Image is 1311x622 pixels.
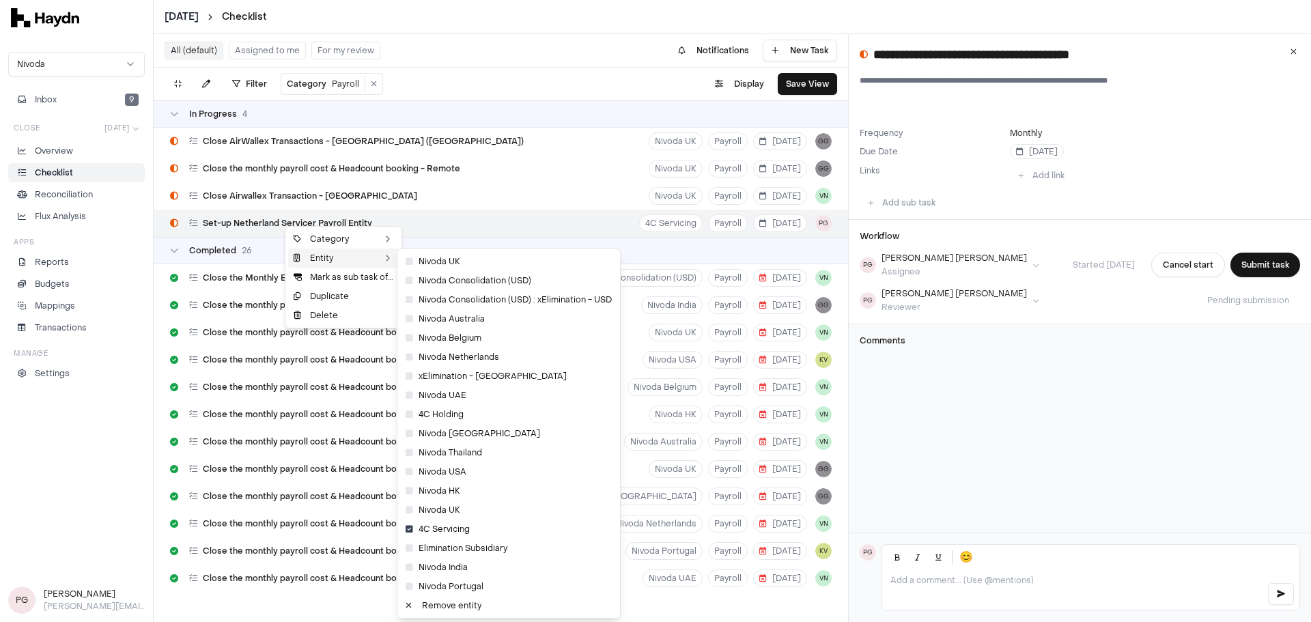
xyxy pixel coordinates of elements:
div: Nivoda UK [400,252,617,271]
div: Duplicate [288,287,399,306]
div: Delete [288,306,399,325]
div: Mark as sub task of... [288,268,399,287]
div: Entity [288,249,399,268]
div: Nivoda Australia [400,309,617,328]
div: Nivoda Consolidation (USD) [400,271,617,290]
div: Nivoda Consolidation (USD) : xElimination - USD [400,290,617,309]
div: Category [288,229,399,249]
